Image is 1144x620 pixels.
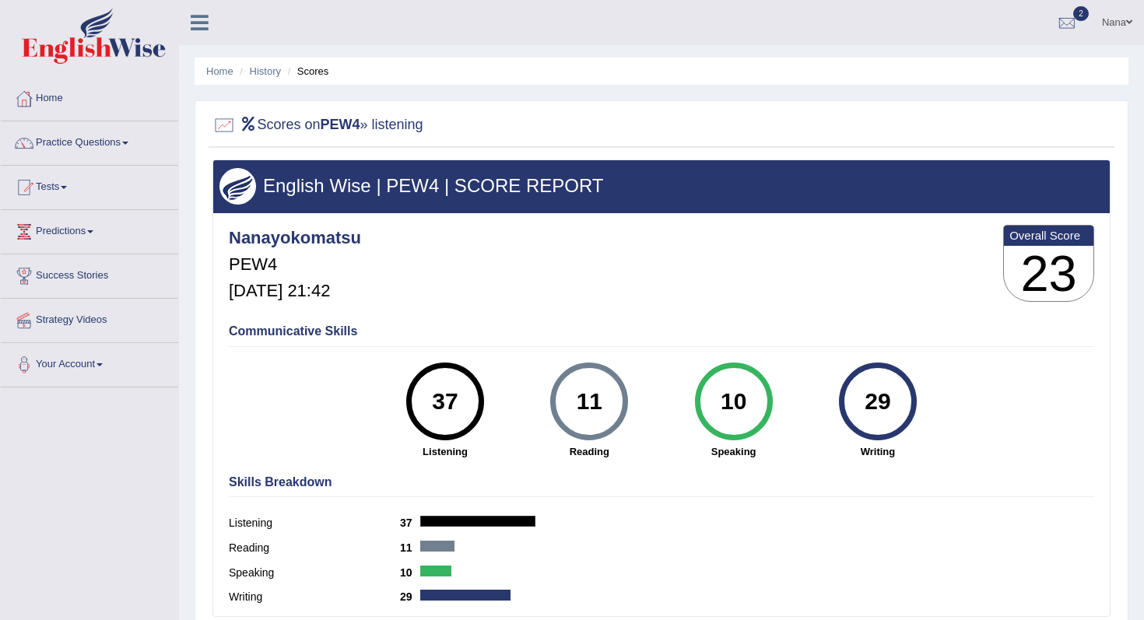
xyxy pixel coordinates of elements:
a: Predictions [1,210,178,249]
div: 11 [561,369,618,434]
a: History [250,65,281,77]
h4: Skills Breakdown [229,475,1094,489]
h3: English Wise | PEW4 | SCORE REPORT [219,176,1104,196]
h3: 23 [1004,246,1093,302]
b: PEW4 [321,117,360,132]
span: 2 [1073,6,1089,21]
label: Writing [229,589,400,605]
strong: Speaking [669,444,798,459]
label: Reading [229,540,400,556]
div: 10 [705,369,762,434]
strong: Writing [813,444,942,459]
li: Scores [284,64,329,79]
b: 37 [400,517,420,529]
img: wings.png [219,168,256,205]
label: Listening [229,515,400,531]
a: Home [206,65,233,77]
a: Success Stories [1,254,178,293]
div: 29 [849,369,906,434]
div: 37 [416,369,473,434]
a: Strategy Videos [1,299,178,338]
a: Tests [1,166,178,205]
b: 11 [400,541,420,554]
h5: [DATE] 21:42 [229,282,361,300]
a: Home [1,77,178,116]
strong: Reading [525,444,654,459]
b: 29 [400,590,420,603]
h4: Communicative Skills [229,324,1094,338]
h2: Scores on » listening [212,114,423,137]
h4: Nanayokomatsu [229,229,361,247]
strong: Listening [381,444,509,459]
h5: PEW4 [229,255,361,274]
b: 10 [400,566,420,579]
a: Practice Questions [1,121,178,160]
b: Overall Score [1009,229,1088,242]
a: Your Account [1,343,178,382]
label: Speaking [229,565,400,581]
